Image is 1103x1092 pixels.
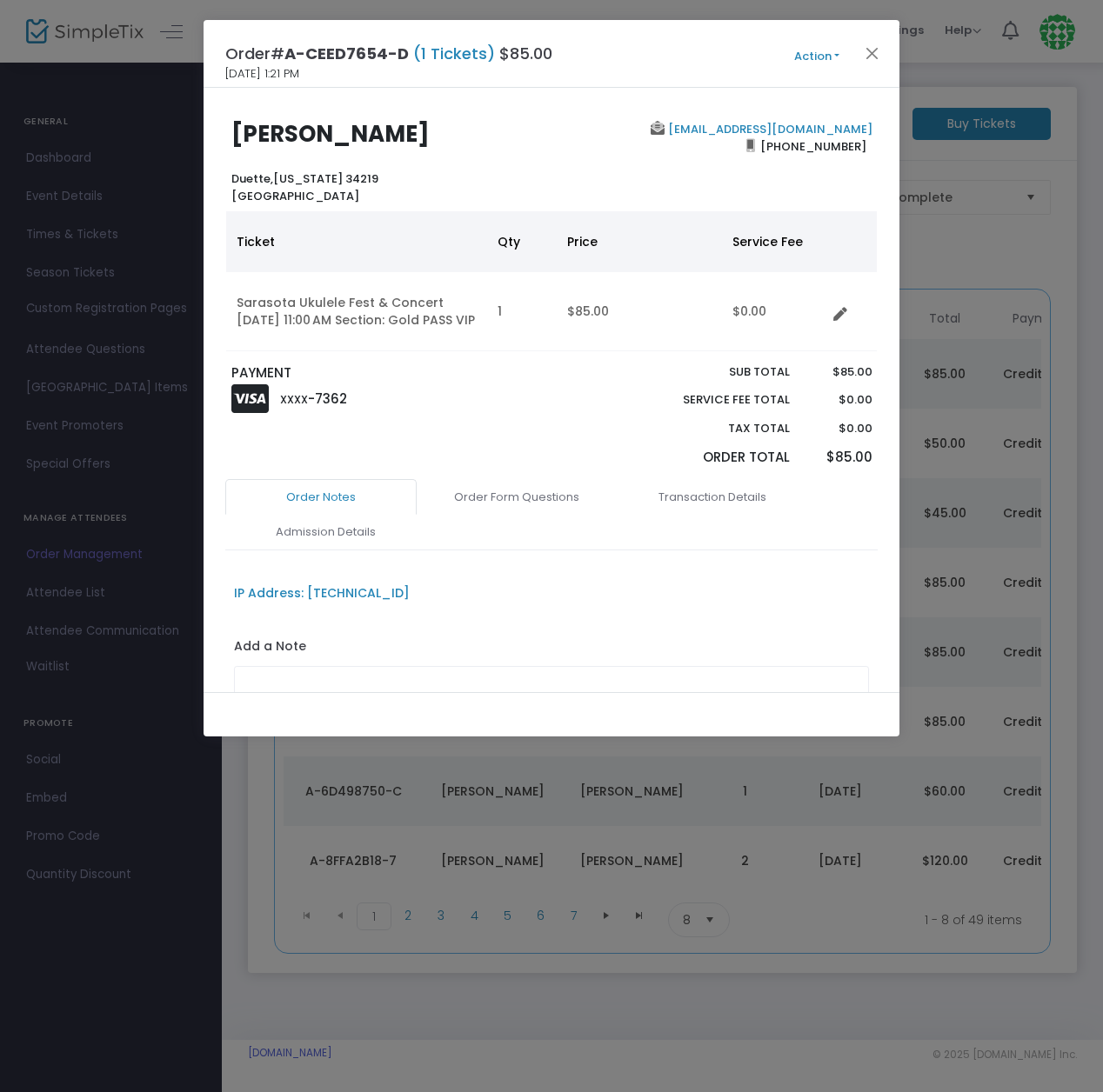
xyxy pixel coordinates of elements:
div: IP Address: [TECHNICAL_ID] [234,584,410,603]
td: $0.00 [722,272,826,351]
a: Order Notes [225,479,417,516]
p: $0.00 [806,391,872,409]
a: Order Form Questions [421,479,612,516]
a: [EMAIL_ADDRESS][DOMAIN_NAME] [665,121,872,137]
td: 1 [487,272,557,351]
th: Ticket [226,211,487,272]
td: $85.00 [557,272,722,351]
th: Price [557,211,722,272]
p: Service Fee Total [642,391,790,409]
b: [US_STATE] 34219 [GEOGRAPHIC_DATA] [231,170,378,204]
a: Admission Details [230,514,421,550]
span: [DATE] 1:21 PM [225,65,299,83]
h4: Order# $85.00 [225,42,552,65]
th: Service Fee [722,211,826,272]
button: Close [861,42,884,64]
p: $0.00 [806,420,872,437]
span: (1 Tickets) [409,43,499,64]
p: Order Total [642,448,790,468]
span: A-CEED7654-D [284,43,409,64]
p: Sub total [642,363,790,381]
p: PAYMENT [231,363,544,383]
td: Sarasota Ukulele Fest & Concert [DATE] 11:00 AM Section: Gold PASS VIP [226,272,487,351]
p: $85.00 [806,363,872,381]
a: Transaction Details [617,479,808,516]
span: -7362 [308,390,347,408]
b: [PERSON_NAME] [231,118,430,150]
span: [PHONE_NUMBER] [755,132,872,160]
div: Data table [226,211,877,351]
p: Tax Total [642,420,790,437]
th: Qty [487,211,557,272]
label: Add a Note [234,637,306,660]
p: $85.00 [806,448,872,468]
span: Duette, [231,170,273,187]
span: XXXX [280,392,308,407]
button: Action [765,47,869,66]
